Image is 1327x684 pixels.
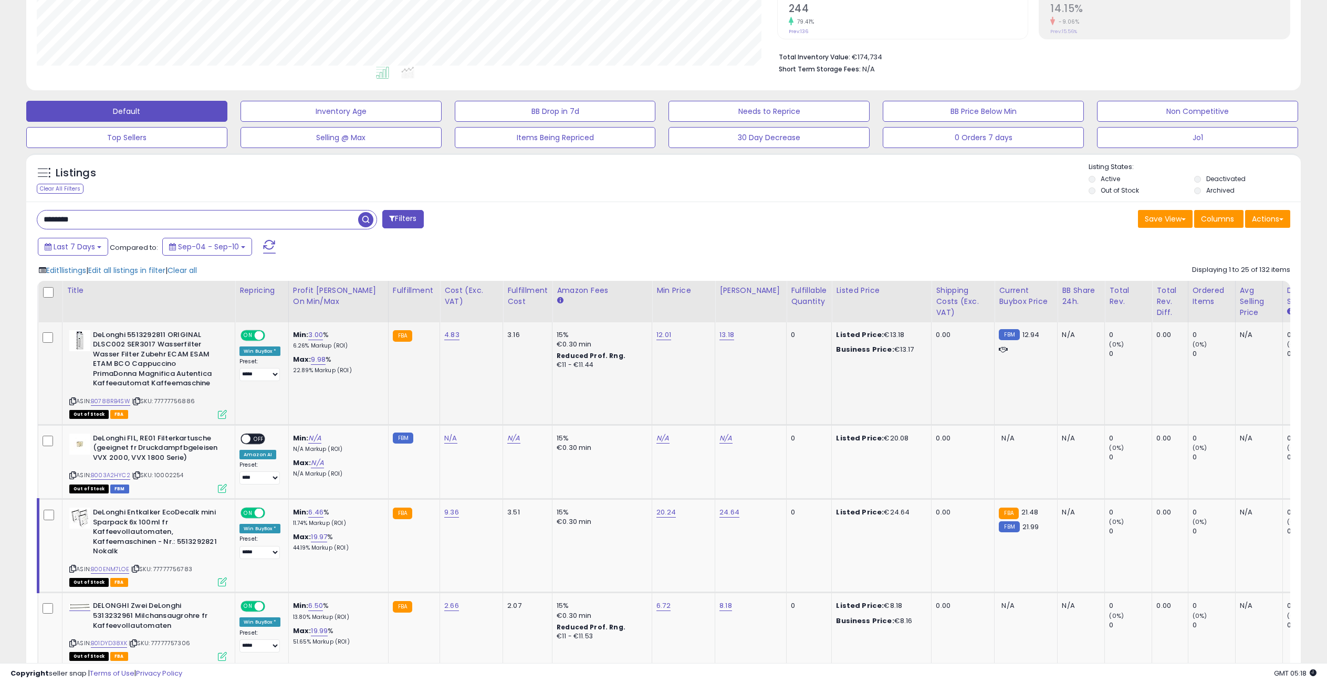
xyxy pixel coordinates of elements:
[1109,349,1152,359] div: 0
[1193,601,1235,611] div: 0
[1089,162,1301,172] p: Listing States:
[239,524,280,533] div: Win BuyBox *
[1240,285,1278,318] div: Avg Selling Price
[999,508,1018,519] small: FBA
[293,458,311,468] b: Max:
[1109,620,1152,630] div: 0
[393,433,413,444] small: FBM
[836,345,923,354] div: €13.17
[26,101,227,122] button: Default
[1193,285,1231,307] div: Ordered Items
[11,669,182,679] div: seller snap | |
[1287,285,1325,307] div: Days In Stock
[444,507,459,518] a: 9.36
[293,330,380,350] div: %
[242,331,255,340] span: ON
[168,265,197,276] span: Clear all
[719,330,734,340] a: 13.18
[836,330,923,340] div: €13.18
[129,639,190,647] span: | SKU: 77777757306
[69,330,90,351] img: 318D+jX9GhL._SL40_.jpg
[507,508,544,517] div: 3.51
[1156,434,1179,443] div: 0.00
[557,361,644,370] div: €11 - €11.44
[1097,127,1298,148] button: Jo1
[1192,265,1290,275] div: Displaying 1 to 25 of 132 items
[791,285,827,307] div: Fulfillable Quantity
[308,601,323,611] a: 6.50
[1109,285,1147,307] div: Total Rev.
[1138,210,1193,228] button: Save View
[293,601,380,620] div: %
[69,652,109,661] span: All listings that are currently out of stock and unavailable for purchase on Amazon
[11,668,49,678] strong: Copyright
[507,330,544,340] div: 3.16
[1193,527,1235,536] div: 0
[1109,508,1152,517] div: 0
[393,330,412,342] small: FBA
[1062,508,1096,517] div: N/A
[444,601,459,611] a: 2.66
[1287,518,1302,526] small: (0%)
[293,470,380,478] p: N/A Markup (ROI)
[557,517,644,527] div: €0.30 min
[999,329,1019,340] small: FBM
[557,508,644,517] div: 15%
[791,508,823,517] div: 0
[507,285,548,307] div: Fulfillment Cost
[132,471,184,479] span: | SKU: 10002254
[557,330,644,340] div: 15%
[936,508,986,517] div: 0.00
[69,508,227,585] div: ASIN:
[239,535,280,559] div: Preset:
[1022,522,1039,532] span: 21.99
[779,52,850,61] b: Total Inventory Value:
[1109,444,1124,452] small: (0%)
[1240,434,1274,443] div: N/A
[1193,612,1207,620] small: (0%)
[883,127,1084,148] button: 0 Orders 7 days
[239,450,276,459] div: Amazon AI
[836,285,927,296] div: Listed Price
[1194,210,1244,228] button: Columns
[557,601,644,611] div: 15%
[293,367,380,374] p: 22.89% Markup (ROI)
[1193,330,1235,340] div: 0
[1193,620,1235,630] div: 0
[93,601,221,633] b: DELONGHI Zwei DeLonghi 5313232961 Milchansaugrohre fr Kaffeevollautomaten
[178,241,239,252] span: Sep-04 - Sep-10
[789,3,1028,17] h2: 244
[836,601,923,611] div: €8.18
[789,28,808,35] small: Prev: 136
[1109,612,1124,620] small: (0%)
[1109,434,1152,443] div: 0
[293,520,380,527] p: 11.74% Markup (ROI)
[1101,174,1120,183] label: Active
[26,127,227,148] button: Top Sellers
[264,331,280,340] span: OFF
[110,485,129,493] span: FBM
[88,265,165,276] span: Edit all listings in filter
[308,507,323,518] a: 6.46
[1274,668,1316,678] span: 2025-09-18 05:18 GMT
[557,632,644,641] div: €11 - €11.53
[393,508,412,519] small: FBA
[311,626,328,636] a: 19.99
[239,285,284,296] div: Repricing
[69,410,109,419] span: All listings that are currently out of stock and unavailable for purchase on Amazon
[69,330,227,418] div: ASIN:
[91,565,129,574] a: B00ENM7LOE
[1001,433,1014,443] span: N/A
[1206,174,1246,183] label: Deactivated
[250,434,267,443] span: OFF
[1156,285,1183,318] div: Total Rev. Diff.
[91,471,130,480] a: B003A2HYC2
[93,508,221,559] b: DeLonghi Entkalker EcoDecalk mini Sparpack 6x 100ml fr Kaffeevollautomaten, Kaffeemaschinen - Nr....
[1062,601,1096,611] div: N/A
[162,238,252,256] button: Sep-04 - Sep-10
[1055,18,1079,26] small: -9.06%
[656,330,671,340] a: 12.01
[1287,612,1302,620] small: (0%)
[1287,444,1302,452] small: (0%)
[293,626,311,636] b: Max:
